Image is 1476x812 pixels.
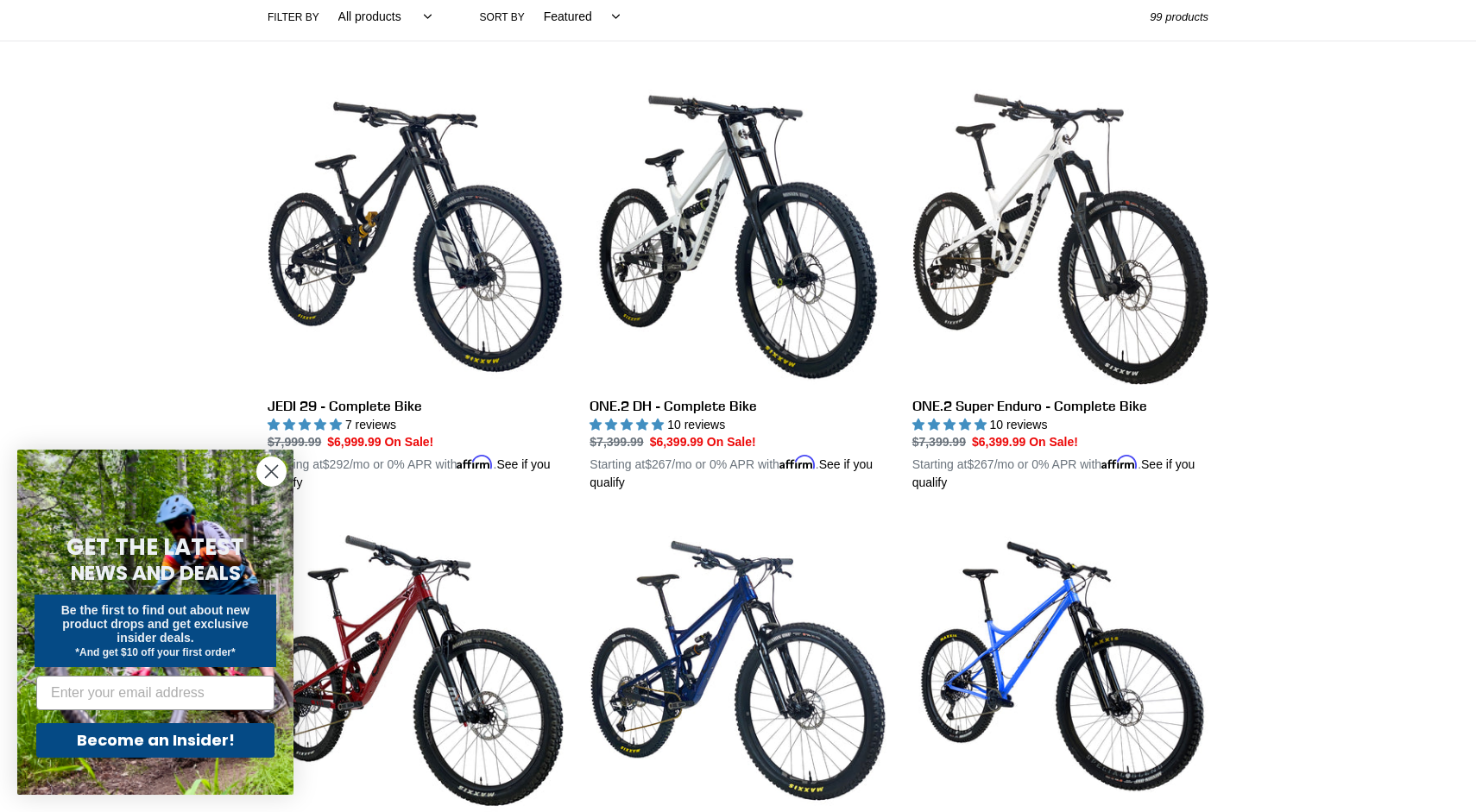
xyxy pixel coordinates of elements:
span: *And get $10 off your first order* [75,646,235,658]
label: Filter by [268,9,319,25]
span: NEWS AND DEALS [71,559,241,587]
button: Become an Insider! [36,723,274,758]
button: Close dialog [256,456,287,487]
span: 99 products [1150,10,1208,23]
input: Enter your email address [36,676,274,710]
label: Sort by [480,9,525,25]
span: GET THE LATEST [66,532,244,563]
span: Be the first to find out about new product drops and get exclusive insider deals. [61,603,250,645]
